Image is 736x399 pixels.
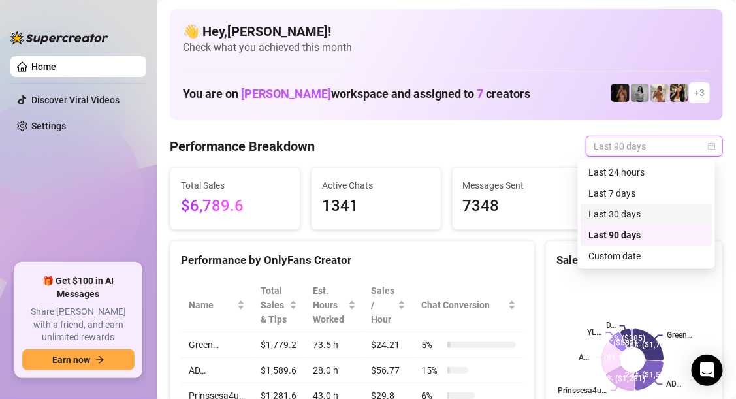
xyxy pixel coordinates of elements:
[558,386,607,395] text: Prinssesa4u…
[322,178,430,193] span: Active Chats
[421,298,505,312] span: Chat Conversion
[581,225,712,246] div: Last 90 days
[421,338,442,352] span: 5 %
[588,186,705,200] div: Last 7 days
[181,251,524,269] div: Performance by OnlyFans Creator
[181,358,253,383] td: AD…
[31,121,66,131] a: Settings
[670,84,688,102] img: AD
[708,142,716,150] span: calendar
[322,194,430,219] span: 1341
[364,358,414,383] td: $56.77
[183,22,710,40] h4: 👋 Hey, [PERSON_NAME] !
[588,165,705,180] div: Last 24 hours
[31,61,56,72] a: Home
[650,84,669,102] img: Green
[588,228,705,242] div: Last 90 days
[241,87,331,101] span: [PERSON_NAME]
[667,331,692,340] text: Green…
[588,328,602,338] text: YL…
[22,349,135,370] button: Earn nowarrow-right
[305,358,363,383] td: 28.0 h
[463,178,571,193] span: Messages Sent
[181,332,253,358] td: Green…
[95,355,104,364] span: arrow-right
[692,355,723,386] div: Open Intercom Messenger
[183,87,530,101] h1: You are on workspace and assigned to creators
[694,86,705,100] span: + 3
[181,278,253,332] th: Name
[253,358,305,383] td: $1,589.6
[22,306,135,344] span: Share [PERSON_NAME] with a friend, and earn unlimited rewards
[581,204,712,225] div: Last 30 days
[313,283,345,327] div: Est. Hours Worked
[183,40,710,55] span: Check what you achieved this month
[556,251,712,269] div: Sales by OnlyFans Creator
[10,31,108,44] img: logo-BBDzfeDw.svg
[170,137,315,155] h4: Performance Breakdown
[581,246,712,266] div: Custom date
[588,249,705,263] div: Custom date
[588,207,705,221] div: Last 30 days
[579,353,589,362] text: A…
[189,298,234,312] span: Name
[364,278,414,332] th: Sales / Hour
[667,380,682,389] text: AD…
[253,278,305,332] th: Total Sales & Tips
[22,275,135,300] span: 🎁 Get $100 in AI Messages
[181,178,289,193] span: Total Sales
[181,194,289,219] span: $6,789.6
[364,332,414,358] td: $24.21
[52,355,90,365] span: Earn now
[594,136,715,156] span: Last 90 days
[463,194,571,219] span: 7348
[611,84,630,102] img: D
[31,95,120,105] a: Discover Viral Videos
[305,332,363,358] td: 73.5 h
[606,321,616,330] text: D…
[477,87,483,101] span: 7
[413,278,524,332] th: Chat Conversion
[372,283,396,327] span: Sales / Hour
[261,283,287,327] span: Total Sales & Tips
[253,332,305,358] td: $1,779.2
[631,84,649,102] img: A
[581,162,712,183] div: Last 24 hours
[421,363,442,377] span: 15 %
[581,183,712,204] div: Last 7 days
